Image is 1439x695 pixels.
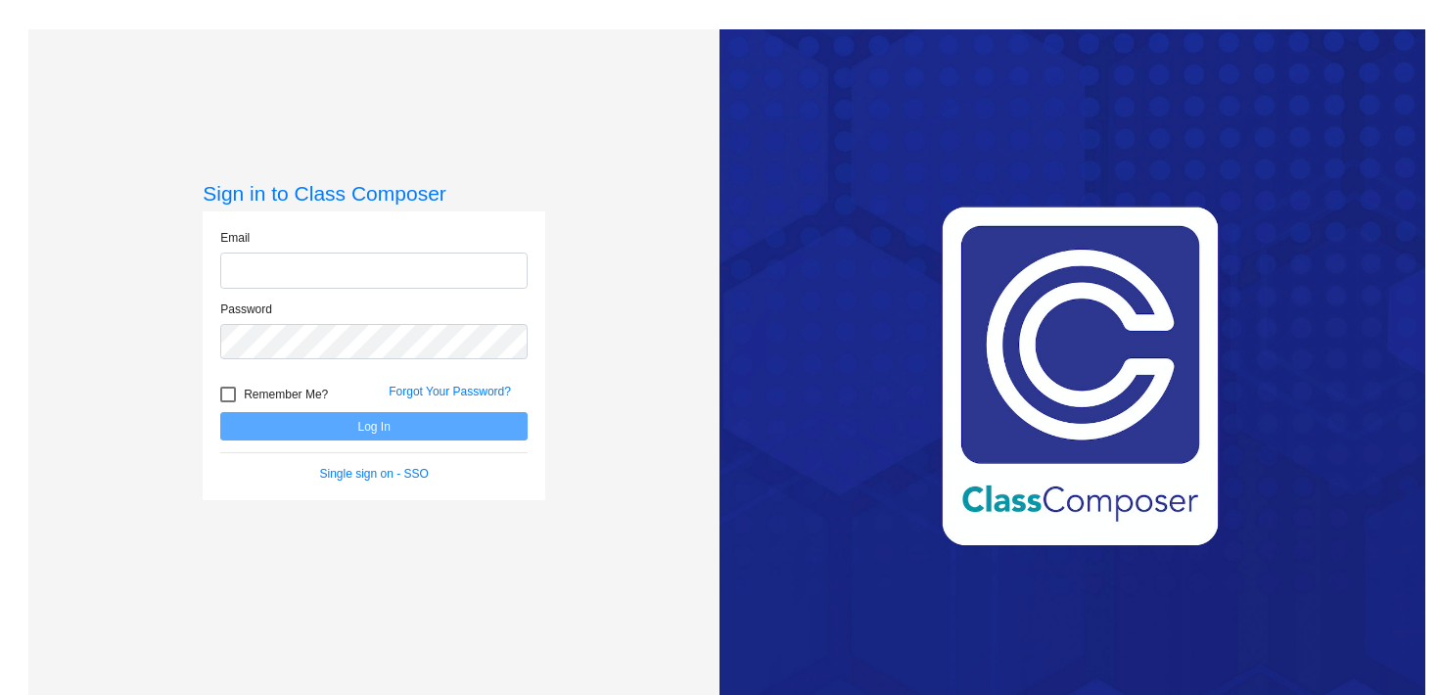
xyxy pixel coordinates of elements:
label: Email [220,229,250,247]
span: Remember Me? [244,383,328,406]
a: Forgot Your Password? [389,385,511,398]
a: Single sign on - SSO [320,467,429,481]
button: Log In [220,412,528,440]
h3: Sign in to Class Composer [203,181,545,206]
label: Password [220,301,272,318]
